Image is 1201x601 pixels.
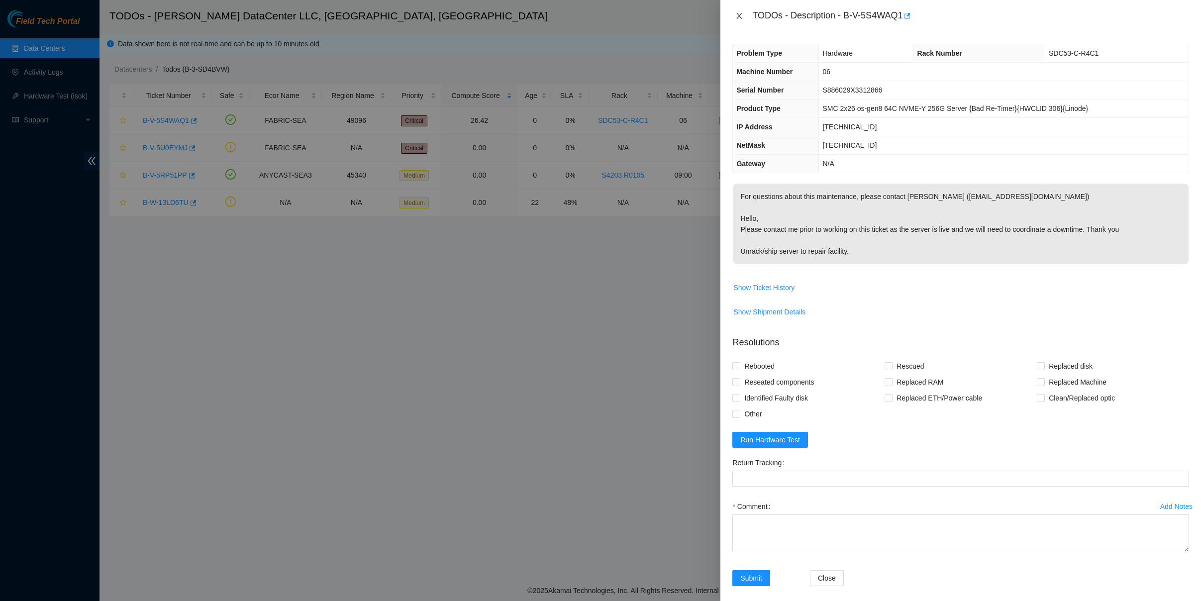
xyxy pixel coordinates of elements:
[736,104,780,112] span: Product Type
[822,68,830,76] span: 06
[735,12,743,20] span: close
[732,570,770,586] button: Submit
[732,499,774,514] label: Comment
[736,141,765,149] span: NetMask
[1045,374,1110,390] span: Replaced Machine
[822,49,853,57] span: Hardware
[736,68,793,76] span: Machine Number
[740,434,800,445] span: Run Hardware Test
[733,306,805,317] span: Show Shipment Details
[732,471,1189,487] input: Return Tracking
[1045,358,1097,374] span: Replaced disk
[736,49,782,57] span: Problem Type
[917,49,962,57] span: Rack Number
[822,141,877,149] span: [TECHNICAL_ID]
[1049,49,1099,57] span: SDC53-C-R4C1
[818,573,836,584] span: Close
[740,390,812,406] span: Identified Faulty disk
[733,304,806,320] button: Show Shipment Details
[733,282,795,293] span: Show Ticket History
[740,358,779,374] span: Rebooted
[893,358,928,374] span: Rescued
[740,406,766,422] span: Other
[732,11,746,21] button: Close
[732,432,808,448] button: Run Hardware Test
[733,280,795,296] button: Show Ticket History
[893,374,947,390] span: Replaced RAM
[752,8,1189,24] div: TODOs - Description - B-V-5S4WAQ1
[733,184,1189,264] p: For questions about this maintenance, please contact [PERSON_NAME] ([EMAIL_ADDRESS][DOMAIN_NAME])...
[732,514,1189,552] textarea: Comment
[810,570,844,586] button: Close
[822,86,882,94] span: S886029X3312866
[736,160,765,168] span: Gateway
[1160,503,1193,510] div: Add Notes
[732,455,789,471] label: Return Tracking
[732,328,1189,349] p: Resolutions
[1045,390,1119,406] span: Clean/Replaced optic
[736,123,772,131] span: IP Address
[822,123,877,131] span: [TECHNICAL_ID]
[822,104,1088,112] span: SMC 2x26 os-gen8 64C NVME-Y 256G Server {Bad Re-Timer}{HWCLID 306}{Linode}
[822,160,834,168] span: N/A
[893,390,986,406] span: Replaced ETH/Power cable
[1160,499,1193,514] button: Add Notes
[736,86,784,94] span: Serial Number
[740,573,762,584] span: Submit
[740,374,818,390] span: Reseated components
